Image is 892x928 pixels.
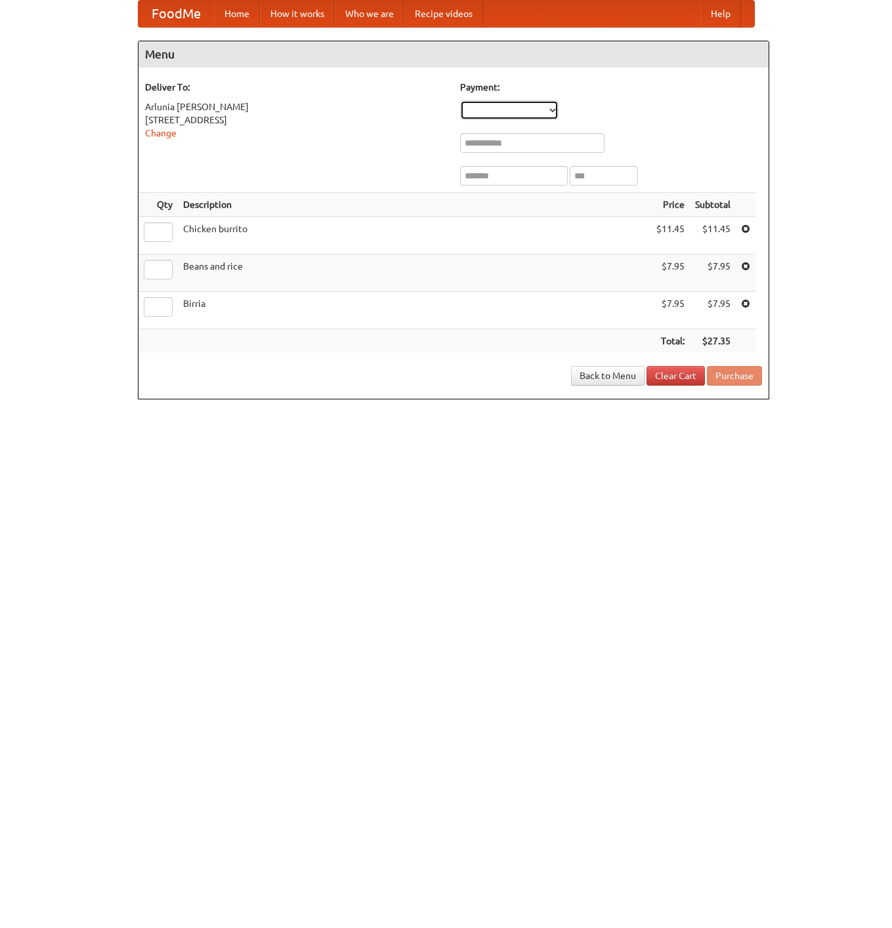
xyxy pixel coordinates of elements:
th: Price [651,193,690,217]
th: Description [178,193,651,217]
h5: Deliver To: [145,81,447,94]
a: Who we are [335,1,404,27]
th: Total: [651,329,690,353]
a: How it works [260,1,335,27]
td: $7.95 [651,292,690,329]
th: Subtotal [690,193,736,217]
th: $27.35 [690,329,736,353]
td: $7.95 [651,254,690,292]
div: [STREET_ADDRESS] [145,113,447,127]
div: Arlunia [PERSON_NAME] [145,100,447,113]
th: Qty [138,193,178,217]
a: Back to Menu [571,366,645,386]
td: $7.95 [690,292,736,329]
td: $7.95 [690,254,736,292]
h4: Menu [138,41,769,68]
td: Birria [178,292,651,329]
a: Change [145,128,177,138]
button: Purchase [707,366,762,386]
td: Beans and rice [178,254,651,292]
a: Home [214,1,260,27]
a: Recipe videos [404,1,483,27]
td: $11.45 [690,217,736,254]
h5: Payment: [460,81,762,94]
a: Clear Cart [647,366,705,386]
a: Help [700,1,741,27]
td: Chicken burrito [178,217,651,254]
a: FoodMe [138,1,214,27]
td: $11.45 [651,217,690,254]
